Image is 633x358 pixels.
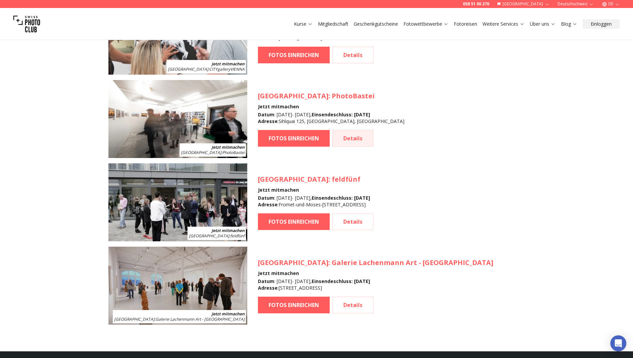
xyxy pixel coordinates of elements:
button: Fotoreisen [451,19,480,29]
button: Geschenkgutscheine [351,19,401,29]
b: Jetzt mitmachen [212,144,245,150]
b: Einsendeschluss : [DATE] [312,278,370,284]
button: Weitere Services [480,19,527,29]
a: Fotoreisen [454,21,477,27]
img: SPC Photo Awards BODENSEE Dezember 2025 [108,247,247,325]
h3: : Galerie Lachenmann Art - [GEOGRAPHIC_DATA] [258,258,493,267]
b: Jetzt mitmachen [212,228,245,233]
a: Mitgliedschaft [318,21,348,27]
b: Adresse [258,118,278,124]
div: : [DATE] - [DATE] , : Fromet-und-Moses-[STREET_ADDRESS] [258,195,373,208]
b: Adresse [258,201,278,208]
span: : CITYgalleryVIENNA [168,66,245,72]
button: Kurse [291,19,315,29]
b: Jetzt mitmachen [212,311,245,317]
button: Über uns [527,19,558,29]
h4: Jetzt mitmachen [258,103,404,110]
span: : PhotoBastei [181,150,245,155]
b: Adresse [258,285,278,291]
div: Open Intercom Messenger [610,335,626,351]
a: Blog [561,21,577,27]
button: Fotowettbewerbe [401,19,451,29]
a: Details [332,130,373,147]
button: Blog [558,19,580,29]
b: Datum [258,278,274,284]
h4: Jetzt mitmachen [258,270,493,277]
div: : [DATE] - [DATE] , : Sihlquai 125, [GEOGRAPHIC_DATA], [GEOGRAPHIC_DATA] [258,111,404,125]
a: Über uns [530,21,556,27]
a: FOTOS EINREICHEN [258,213,330,230]
button: Mitgliedschaft [315,19,351,29]
b: Einsendeschluss : [DATE] [312,111,370,118]
div: : [DATE] - [DATE] , : [STREET_ADDRESS] [258,278,493,291]
h4: Jetzt mitmachen [258,187,373,193]
span: : feldfünf [189,233,245,239]
img: SPC Photo Awards Zürich: Dezember 2025 [108,80,247,158]
span: [GEOGRAPHIC_DATA] [258,258,328,267]
b: Jetzt mitmachen [212,61,245,67]
span: [GEOGRAPHIC_DATA] [189,233,229,239]
a: Geschenkgutscheine [354,21,398,27]
a: Details [332,297,373,313]
b: Datum [258,195,274,201]
a: 058 51 00 270 [463,1,489,7]
button: Einloggen [583,19,620,29]
span: [GEOGRAPHIC_DATA] [168,66,208,72]
span: [GEOGRAPHIC_DATA] [181,150,221,155]
img: Swiss photo club [13,11,40,37]
a: Details [332,213,373,230]
span: [GEOGRAPHIC_DATA] [258,91,328,100]
img: SPC Photo Awards BERLIN Dezember 2025 [108,163,247,241]
a: Weitere Services [483,21,525,27]
a: Details [332,47,373,63]
b: Einsendeschluss : [DATE] [312,195,370,201]
a: FOTOS EINREICHEN [258,47,330,63]
span: : Galerie Lachenmann Art - [GEOGRAPHIC_DATA] [114,316,245,322]
span: [GEOGRAPHIC_DATA] [114,316,154,322]
a: Fotowettbewerbe [403,21,448,27]
a: Kurse [294,21,313,27]
span: [GEOGRAPHIC_DATA] [258,175,328,184]
b: Datum [258,111,274,118]
h3: : PhotoBastei [258,91,404,101]
h3: : feldfünf [258,175,373,184]
a: FOTOS EINREICHEN [258,130,330,147]
a: FOTOS EINREICHEN [258,297,330,313]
